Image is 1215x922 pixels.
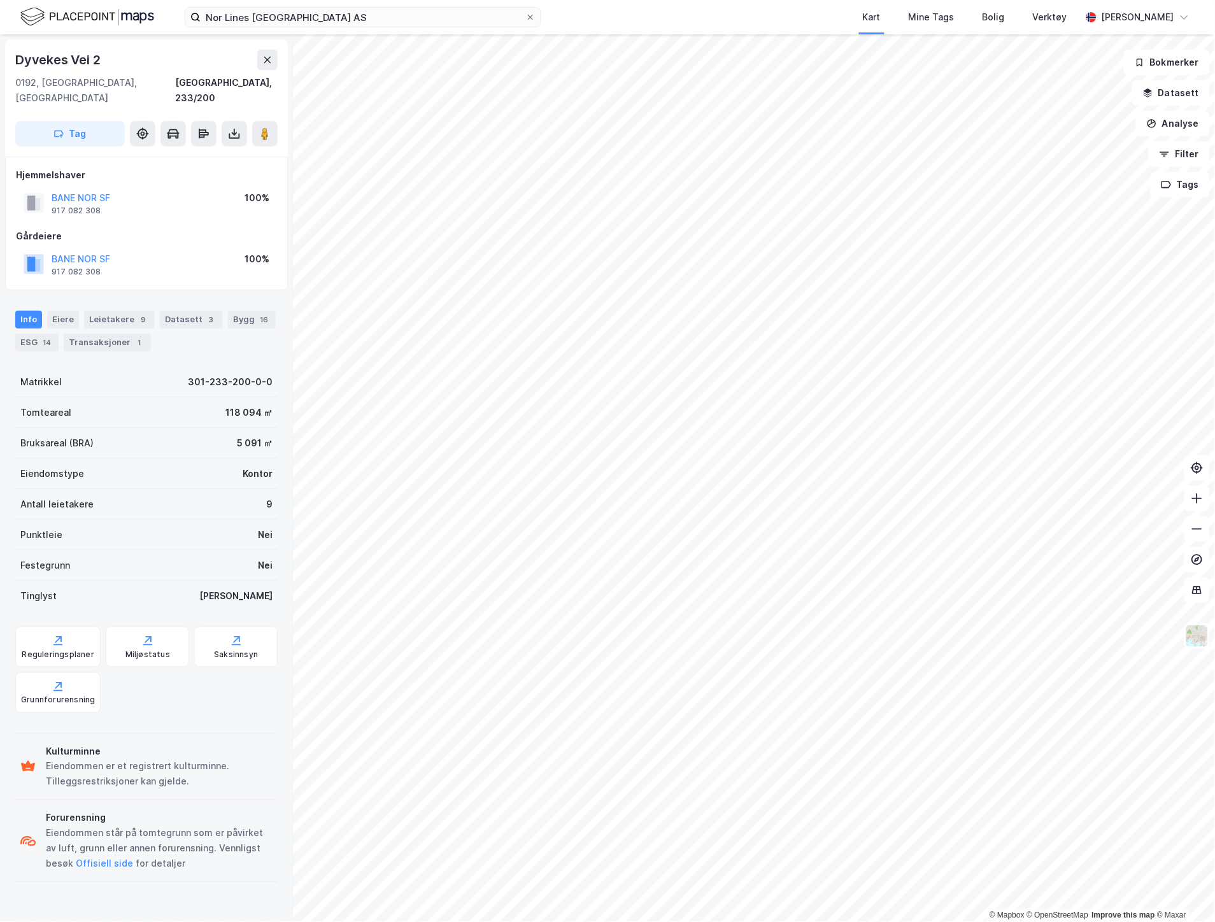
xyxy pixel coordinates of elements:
[20,497,94,512] div: Antall leietakere
[863,10,881,25] div: Kart
[137,313,150,326] div: 9
[1027,911,1089,920] a: OpenStreetMap
[21,695,95,706] div: Grunnforurensning
[1033,10,1067,25] div: Verktøy
[258,558,273,573] div: Nei
[1092,911,1155,920] a: Improve this map
[258,527,273,543] div: Nei
[257,313,271,326] div: 16
[175,75,278,106] div: [GEOGRAPHIC_DATA], 233/200
[20,588,57,604] div: Tinglyst
[46,744,273,760] div: Kulturminne
[15,75,175,106] div: 0192, [GEOGRAPHIC_DATA], [GEOGRAPHIC_DATA]
[20,436,94,451] div: Bruksareal (BRA)
[201,8,525,27] input: Søk på adresse, matrikkel, gårdeiere, leietakere eller personer
[214,649,258,660] div: Saksinnsyn
[160,311,223,329] div: Datasett
[15,334,59,351] div: ESG
[46,759,273,790] div: Eiendommen er et registrert kulturminne. Tilleggsrestriksjoner kan gjelde.
[1149,141,1210,167] button: Filter
[1151,172,1210,197] button: Tags
[225,405,273,420] div: 118 094 ㎡
[47,311,79,329] div: Eiere
[1151,861,1215,922] iframe: Chat Widget
[245,252,269,267] div: 100%
[237,436,273,451] div: 5 091 ㎡
[20,466,84,481] div: Eiendomstype
[52,206,101,216] div: 917 082 308
[983,10,1005,25] div: Bolig
[1124,50,1210,75] button: Bokmerker
[64,334,151,351] div: Transaksjoner
[125,649,170,660] div: Miljøstatus
[20,527,62,543] div: Punktleie
[16,167,277,183] div: Hjemmelshaver
[15,311,42,329] div: Info
[243,466,273,481] div: Kontor
[52,267,101,277] div: 917 082 308
[199,588,273,604] div: [PERSON_NAME]
[188,374,273,390] div: 301-233-200-0-0
[20,6,154,28] img: logo.f888ab2527a4732fd821a326f86c7f29.svg
[1151,861,1215,922] div: Kontrollprogram for chat
[16,229,277,244] div: Gårdeiere
[228,311,276,329] div: Bygg
[909,10,955,25] div: Mine Tags
[1185,624,1209,648] img: Z
[22,649,94,660] div: Reguleringsplaner
[15,121,125,146] button: Tag
[1102,10,1174,25] div: [PERSON_NAME]
[20,405,71,420] div: Tomteareal
[40,336,53,349] div: 14
[205,313,218,326] div: 3
[1136,111,1210,136] button: Analyse
[20,558,70,573] div: Festegrunn
[133,336,146,349] div: 1
[266,497,273,512] div: 9
[46,811,273,826] div: Forurensning
[1132,80,1210,106] button: Datasett
[84,311,155,329] div: Leietakere
[20,374,62,390] div: Matrikkel
[15,50,103,70] div: Dyvekes Vei 2
[990,911,1025,920] a: Mapbox
[245,190,269,206] div: 100%
[46,826,273,872] div: Eiendommen står på tomtegrunn som er påvirket av luft, grunn eller annen forurensning. Vennligst ...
